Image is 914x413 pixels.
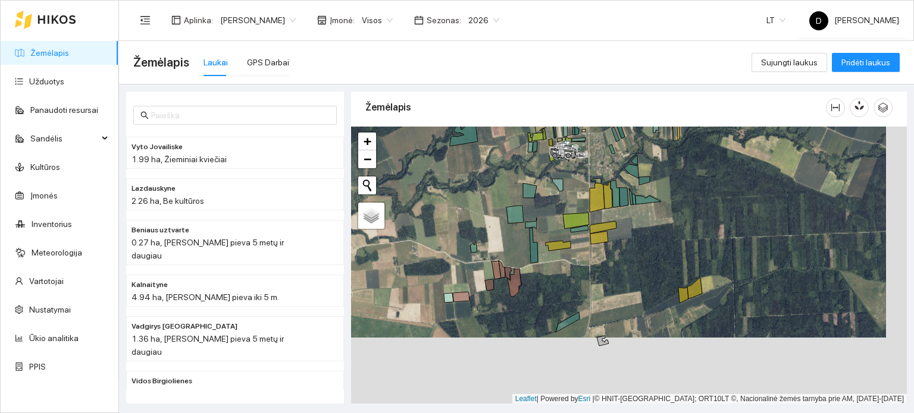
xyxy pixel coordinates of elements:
[826,98,845,117] button: column-width
[578,395,591,403] a: Esri
[29,276,64,286] a: Vartotojai
[809,15,899,25] span: [PERSON_NAME]
[364,152,371,166] span: −
[29,305,71,314] a: Nustatymai
[247,56,289,69] div: GPS Darbai
[132,196,204,206] span: 2.26 ha, Be kultūros
[30,191,58,200] a: Įmonės
[358,203,384,229] a: Layers
[132,292,279,302] span: 4.94 ha, [PERSON_NAME] pieva iki 5 m.
[140,15,151,26] span: menu-fold
[515,395,537,403] a: Leaflet
[29,333,79,343] a: Ūkio analitika
[133,8,157,32] button: menu-fold
[184,14,213,27] span: Aplinka :
[816,11,822,30] span: D
[132,376,192,387] span: Vidos Birgiolienes
[151,109,330,122] input: Paieška
[171,15,181,25] span: layout
[132,279,168,291] span: Kalnaityne
[364,134,371,149] span: +
[752,58,827,67] a: Sujungti laukus
[29,77,64,86] a: Užduotys
[29,362,46,371] a: PPIS
[593,395,594,403] span: |
[358,133,376,150] a: Zoom in
[30,127,98,150] span: Sandėlis
[132,334,284,357] span: 1.36 ha, [PERSON_NAME] pieva 5 metų ir daugiau
[30,162,60,172] a: Kultūros
[358,176,376,194] button: Initiate a new search
[30,105,98,115] a: Panaudoti resursai
[414,15,424,25] span: calendar
[365,90,826,124] div: Žemėlapis
[841,56,890,69] span: Pridėti laukus
[752,53,827,72] button: Sujungti laukus
[220,11,296,29] span: Dovydas Baršauskas
[140,111,149,119] span: search
[832,58,900,67] a: Pridėti laukus
[132,141,183,153] span: Vyto Jovailiske
[468,11,499,29] span: 2026
[512,394,907,404] div: | Powered by © HNIT-[GEOGRAPHIC_DATA]; ORT10LT ©, Nacionalinė žemės tarnyba prie AM, [DATE]-[DATE]
[132,225,189,236] span: Beniaus uztvarte
[30,48,69,58] a: Žemėlapis
[330,14,355,27] span: Įmonė :
[317,15,327,25] span: shop
[133,53,189,72] span: Žemėlapis
[132,155,227,164] span: 1.99 ha, Žieminiai kviečiai
[362,11,393,29] span: Visos
[132,183,176,194] span: Lazdauskyne
[827,103,844,112] span: column-width
[427,14,461,27] span: Sezonas :
[132,238,284,260] span: 0.27 ha, [PERSON_NAME] pieva 5 metų ir daugiau
[132,321,237,332] span: Vadgirys lanka
[32,219,72,229] a: Inventorius
[132,389,260,398] span: 1.34 ha, Kukurūzai žaliajam pašaru
[358,150,376,168] a: Zoom out
[204,56,228,69] div: Laukai
[832,53,900,72] button: Pridėti laukus
[766,11,785,29] span: LT
[32,248,82,257] a: Meteorologija
[761,56,818,69] span: Sujungti laukus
